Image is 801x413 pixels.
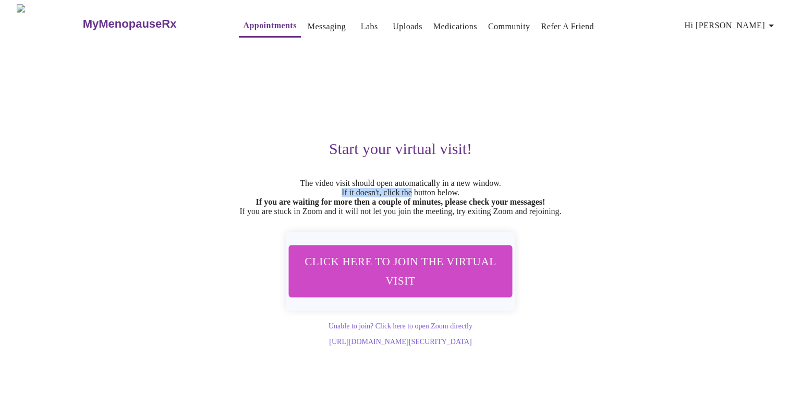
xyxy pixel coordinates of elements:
[353,16,386,37] button: Labs
[433,19,477,34] a: Medications
[243,18,296,33] a: Appointments
[79,179,722,216] p: The video visit should open automatically in a new window. If it doesn't, click the button below....
[488,19,530,34] a: Community
[685,18,778,33] span: Hi [PERSON_NAME]
[256,197,545,206] strong: If you are waiting for more then a couple of minutes, please check your messages!
[81,6,218,42] a: MyMenopauseRx
[288,245,513,297] button: Click here to join the virtual visit
[304,16,350,37] button: Messaging
[329,322,472,330] a: Unable to join? Click here to open Zoom directly
[329,338,471,346] a: [URL][DOMAIN_NAME][SECURITY_DATA]
[429,16,481,37] button: Medications
[393,19,422,34] a: Uploads
[239,15,300,38] button: Appointments
[308,19,346,34] a: Messaging
[83,17,177,31] h3: MyMenopauseRx
[79,140,722,158] h3: Start your virtual visit!
[302,252,499,290] span: Click here to join the virtual visit
[361,19,378,34] a: Labs
[681,15,782,36] button: Hi [PERSON_NAME]
[389,16,427,37] button: Uploads
[17,4,81,43] img: MyMenopauseRx Logo
[541,19,594,34] a: Refer a Friend
[537,16,599,37] button: Refer a Friend
[484,16,535,37] button: Community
